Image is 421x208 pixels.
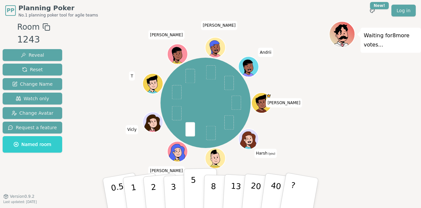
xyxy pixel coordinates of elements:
span: Named room [13,141,51,148]
button: Reveal [3,49,62,61]
span: Gary is the host [266,93,271,98]
span: Click to change your name [129,71,135,80]
span: Click to change your name [148,166,185,175]
span: Last updated: [DATE] [3,200,37,204]
button: Change Avatar [3,107,62,119]
button: Watch only [3,93,62,104]
span: Click to change your name [148,30,185,39]
span: PP [7,7,14,15]
button: Named room [3,136,62,153]
span: Request a feature [8,124,57,131]
a: Log in [391,5,416,16]
span: Watch only [16,95,49,102]
span: Click to change your name [254,149,277,158]
span: (you) [267,152,275,155]
p: Waiting for 8 more votes... [364,31,418,49]
div: New! [370,2,389,9]
span: Change Name [12,81,53,87]
span: Reset [22,66,43,73]
button: Reset [3,64,62,75]
span: No.1 planning poker tool for agile teams [18,13,98,18]
span: Change Avatar [12,110,54,116]
span: Version 0.9.2 [10,194,35,199]
button: Version0.9.2 [3,194,35,199]
button: New! [366,5,378,16]
span: Click to change your name [201,21,237,30]
div: 1243 [17,33,50,46]
span: Planning Poker [18,3,98,13]
button: Click to change your avatar [239,129,258,148]
span: Room [17,21,39,33]
button: Request a feature [3,122,62,134]
span: Click to change your name [258,48,273,57]
span: Click to change your name [266,98,302,107]
span: Click to change your name [126,125,138,134]
button: Change Name [3,78,62,90]
span: Reveal [21,52,44,58]
a: PPPlanning PokerNo.1 planning poker tool for agile teams [5,3,98,18]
